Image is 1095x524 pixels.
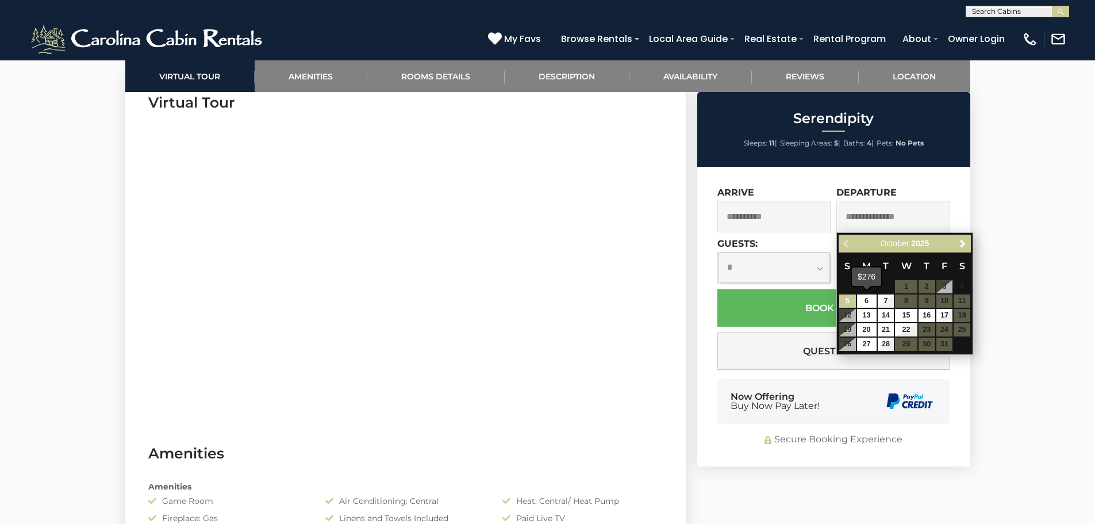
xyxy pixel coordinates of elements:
span: Sleeping Areas: [780,139,832,147]
a: 5 [839,294,856,308]
a: Rental Program [808,29,892,49]
h2: Serendipity [700,111,967,126]
span: Thursday [924,261,929,271]
span: 2025 [911,239,929,248]
strong: 4 [867,139,871,147]
div: Game Room [140,495,317,507]
div: Paid Live TV [494,512,671,524]
span: Sunday [844,261,850,271]
a: 15 [895,309,917,322]
div: $276 [852,267,881,286]
a: 20 [857,323,877,336]
a: 21 [878,323,894,336]
h3: Virtual Tour [148,93,663,113]
a: 6 [857,294,877,308]
strong: No Pets [896,139,924,147]
div: Linens and Towels Included [317,512,494,524]
a: 13 [857,309,877,322]
a: 16 [919,309,935,322]
a: 27 [857,338,877,351]
span: Sleeps: [744,139,767,147]
a: Next [955,236,970,251]
li: | [780,136,840,151]
a: 17 [936,309,953,322]
div: Fireplace: Gas [140,512,317,524]
a: 14 [878,309,894,322]
strong: 5 [834,139,838,147]
div: Air Conditioning: Central [317,495,494,507]
a: Rooms Details [367,60,505,92]
button: Questions? [717,332,950,370]
span: Friday [942,261,947,271]
span: Saturday [959,261,965,271]
a: 7 [878,294,894,308]
img: White-1-2.png [29,22,267,56]
a: 22 [895,323,917,336]
a: Virtual Tour [125,60,255,92]
span: Baths: [843,139,865,147]
a: Availability [629,60,752,92]
img: phone-regular-white.png [1022,31,1038,47]
span: Next [958,239,967,248]
div: Secure Booking Experience [717,433,950,446]
a: Local Area Guide [643,29,733,49]
div: Heat: Central/ Heat Pump [494,495,671,507]
span: Pets: [877,139,894,147]
a: My Favs [488,32,544,47]
div: Now Offering [731,392,820,411]
img: mail-regular-white.png [1050,31,1066,47]
a: Amenities [255,60,367,92]
a: Owner Login [942,29,1011,49]
span: Monday [862,261,871,271]
label: Departure [836,187,897,198]
a: 28 [878,338,894,351]
li: | [843,136,874,151]
li: | [744,136,777,151]
span: October [881,239,909,248]
a: Reviews [752,60,859,92]
span: My Favs [504,32,541,46]
div: Amenities [140,481,671,492]
label: Guests: [717,238,758,249]
span: Buy Now Pay Later! [731,401,820,411]
label: Arrive [717,187,754,198]
span: Tuesday [883,261,889,271]
span: Wednesday [901,261,912,271]
a: Browse Rentals [555,29,638,49]
a: Real Estate [739,29,802,49]
strong: 11 [769,139,775,147]
h3: Amenities [148,443,663,464]
button: Book Now [717,289,950,327]
a: Location [859,60,970,92]
a: Description [505,60,629,92]
a: About [897,29,937,49]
